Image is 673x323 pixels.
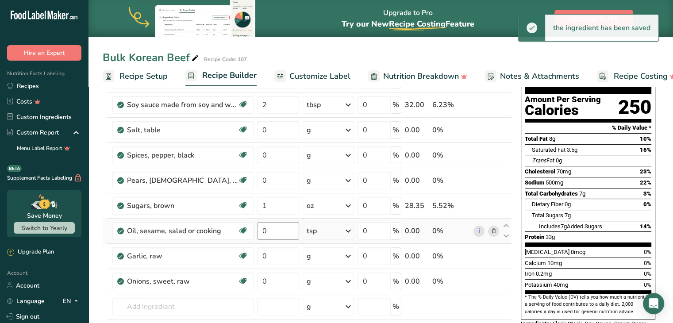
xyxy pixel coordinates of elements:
[127,100,238,110] div: Soy sauce made from soy and wheat (shoyu)
[405,251,429,261] div: 0.00
[405,200,429,211] div: 28.35
[342,19,474,29] span: Try our New Feature
[644,249,651,255] span: 0%
[640,135,651,142] span: 10%
[432,200,470,211] div: 5.52%
[185,65,257,87] a: Recipe Builder
[536,270,552,277] span: 0.2mg
[112,298,254,315] input: Add Ingredient
[565,212,571,219] span: 7g
[405,276,429,287] div: 0.00
[63,296,81,306] div: EN
[525,270,535,277] span: Iron
[644,281,651,288] span: 0%
[7,45,81,61] button: Hire an Expert
[274,66,350,86] a: Customize Label
[27,211,62,220] div: Save Money
[525,179,544,186] span: Sodium
[21,224,67,232] span: Switch to Yearly
[307,301,311,312] div: g
[614,70,668,82] span: Recipe Costing
[307,276,311,287] div: g
[525,294,651,315] section: * The % Daily Value (DV) tells you how much a nutrient in a serving of food contributes to a dail...
[500,70,579,82] span: Notes & Attachments
[307,251,311,261] div: g
[640,223,651,230] span: 14%
[525,104,601,117] div: Calories
[14,222,75,234] button: Switch to Yearly
[640,179,651,186] span: 22%
[103,50,200,65] div: Bulk Korean Beef
[532,157,554,164] span: Fat
[545,15,658,41] div: the ingredient has been saved
[554,281,568,288] span: 40mg
[432,226,470,236] div: 0%
[127,276,238,287] div: Onions, sweet, raw
[546,179,563,186] span: 500mg
[7,248,54,257] div: Upgrade Plan
[432,100,470,110] div: 6.23%
[307,125,311,135] div: g
[569,13,619,24] span: Upgrade to Pro
[557,168,571,175] span: 70mg
[127,175,238,186] div: Pears, [DEMOGRAPHIC_DATA], raw
[405,150,429,161] div: 0.00
[383,70,459,82] span: Nutrition Breakdown
[643,201,651,208] span: 0%
[127,200,238,211] div: Sugars, brown
[525,190,578,197] span: Total Carbohydrates
[640,168,651,175] span: 23%
[525,123,651,133] section: % Daily Value *
[644,270,651,277] span: 0%
[525,281,552,288] span: Potassium
[103,66,168,86] a: Recipe Setup
[119,70,168,82] span: Recipe Setup
[7,165,22,172] div: BETA
[307,100,321,110] div: tbsp
[485,66,579,86] a: Notes & Attachments
[389,19,446,29] span: Recipe Costing
[127,125,238,135] div: Salt, table
[525,96,601,104] div: Amount Per Serving
[405,100,429,110] div: 32.00
[307,175,311,186] div: g
[342,0,474,37] div: Upgrade to Pro
[7,128,59,137] div: Custom Report
[554,10,633,27] button: Upgrade to Pro
[127,150,238,161] div: Spices, pepper, black
[532,201,563,208] span: Dietary Fiber
[127,251,238,261] div: Garlic, raw
[561,223,567,230] span: 7g
[525,260,546,266] span: Calcium
[640,146,651,153] span: 16%
[567,146,577,153] span: 3.5g
[532,157,546,164] i: Trans
[307,226,317,236] div: tsp
[7,293,45,309] a: Language
[571,249,585,255] span: 0mcg
[307,200,314,211] div: oz
[432,276,470,287] div: 0%
[525,249,569,255] span: [MEDICAL_DATA]
[405,175,429,186] div: 0.00
[204,55,247,63] div: Recipe Code: 107
[473,226,485,237] a: i
[432,125,470,135] div: 0%
[539,223,602,230] span: Includes Added Sugars
[405,226,429,236] div: 0.00
[525,168,555,175] span: Cholesterol
[432,175,470,186] div: 0%
[432,150,470,161] div: 0%
[643,190,651,197] span: 3%
[546,234,555,240] span: 33g
[556,157,562,164] span: 0g
[644,260,651,266] span: 0%
[549,135,555,142] span: 8g
[202,69,257,81] span: Recipe Builder
[579,190,585,197] span: 7g
[565,201,571,208] span: 0g
[547,260,562,266] span: 10mg
[532,146,565,153] span: Saturated Fat
[368,66,467,86] a: Nutrition Breakdown
[432,251,470,261] div: 0%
